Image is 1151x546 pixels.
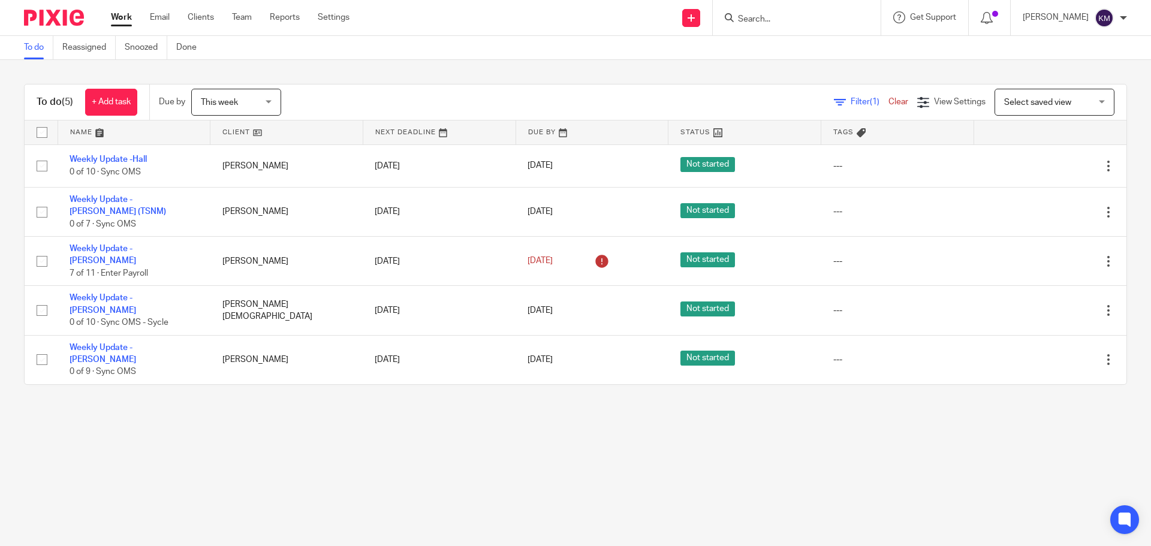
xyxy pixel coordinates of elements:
[363,237,516,286] td: [DATE]
[888,98,908,106] a: Clear
[680,351,735,366] span: Not started
[70,195,166,216] a: Weekly Update - [PERSON_NAME] (TSNM)
[70,269,148,277] span: 7 of 11 · Enter Payroll
[363,144,516,187] td: [DATE]
[159,96,185,108] p: Due by
[528,257,553,266] span: [DATE]
[70,220,136,228] span: 0 of 7 · Sync OMS
[188,11,214,23] a: Clients
[70,318,168,327] span: 0 of 10 · Sync OMS - Sycle
[37,96,73,108] h1: To do
[910,13,956,22] span: Get Support
[70,155,147,164] a: Weekly Update -Hall
[363,187,516,236] td: [DATE]
[870,98,879,106] span: (1)
[70,245,136,265] a: Weekly Update - [PERSON_NAME]
[528,162,553,170] span: [DATE]
[680,203,735,218] span: Not started
[851,98,888,106] span: Filter
[680,301,735,316] span: Not started
[833,160,962,172] div: ---
[150,11,170,23] a: Email
[70,343,136,364] a: Weekly Update - [PERSON_NAME]
[528,306,553,315] span: [DATE]
[680,157,735,172] span: Not started
[363,286,516,335] td: [DATE]
[176,36,206,59] a: Done
[270,11,300,23] a: Reports
[70,168,141,176] span: 0 of 10 · Sync OMS
[833,304,962,316] div: ---
[70,294,136,314] a: Weekly Update - [PERSON_NAME]
[24,36,53,59] a: To do
[680,252,735,267] span: Not started
[111,11,132,23] a: Work
[24,10,84,26] img: Pixie
[125,36,167,59] a: Snoozed
[210,144,363,187] td: [PERSON_NAME]
[210,187,363,236] td: [PERSON_NAME]
[833,255,962,267] div: ---
[363,335,516,384] td: [DATE]
[528,355,553,364] span: [DATE]
[934,98,986,106] span: View Settings
[210,237,363,286] td: [PERSON_NAME]
[70,367,136,376] span: 0 of 9 · Sync OMS
[62,36,116,59] a: Reassigned
[1023,11,1089,23] p: [PERSON_NAME]
[833,129,854,135] span: Tags
[318,11,349,23] a: Settings
[833,206,962,218] div: ---
[737,14,845,25] input: Search
[210,335,363,384] td: [PERSON_NAME]
[201,98,238,107] span: This week
[62,97,73,107] span: (5)
[232,11,252,23] a: Team
[210,286,363,335] td: [PERSON_NAME][DEMOGRAPHIC_DATA]
[833,354,962,366] div: ---
[528,207,553,216] span: [DATE]
[1095,8,1114,28] img: svg%3E
[85,89,137,116] a: + Add task
[1004,98,1071,107] span: Select saved view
